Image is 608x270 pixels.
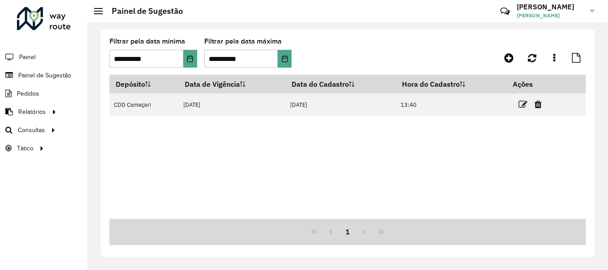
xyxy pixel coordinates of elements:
span: [PERSON_NAME] [517,12,584,20]
a: Contato Rápido [495,2,515,21]
span: Painel de Sugestão [18,71,71,80]
th: Hora do Cadastro [396,75,507,93]
span: Relatórios [18,107,46,117]
td: [DATE] [286,93,396,116]
th: Data de Vigência [178,75,285,93]
button: 1 [339,223,356,240]
td: CDD Camaçari [109,93,178,116]
a: Excluir [535,98,542,110]
th: Depósito [109,75,178,93]
td: [DATE] [178,93,285,116]
span: Consultas [18,125,45,135]
span: Painel [19,52,36,62]
h2: Painel de Sugestão [103,6,183,16]
th: Data do Cadastro [286,75,396,93]
td: 13:40 [396,93,507,116]
span: Tático [17,144,33,153]
span: Pedidos [17,89,39,98]
button: Choose Date [278,50,292,68]
a: Editar [519,98,527,110]
label: Filtrar pela data máxima [204,36,282,47]
label: Filtrar pela data mínima [109,36,185,47]
h3: [PERSON_NAME] [517,3,584,11]
button: Choose Date [183,50,197,68]
th: Ações [507,75,560,93]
